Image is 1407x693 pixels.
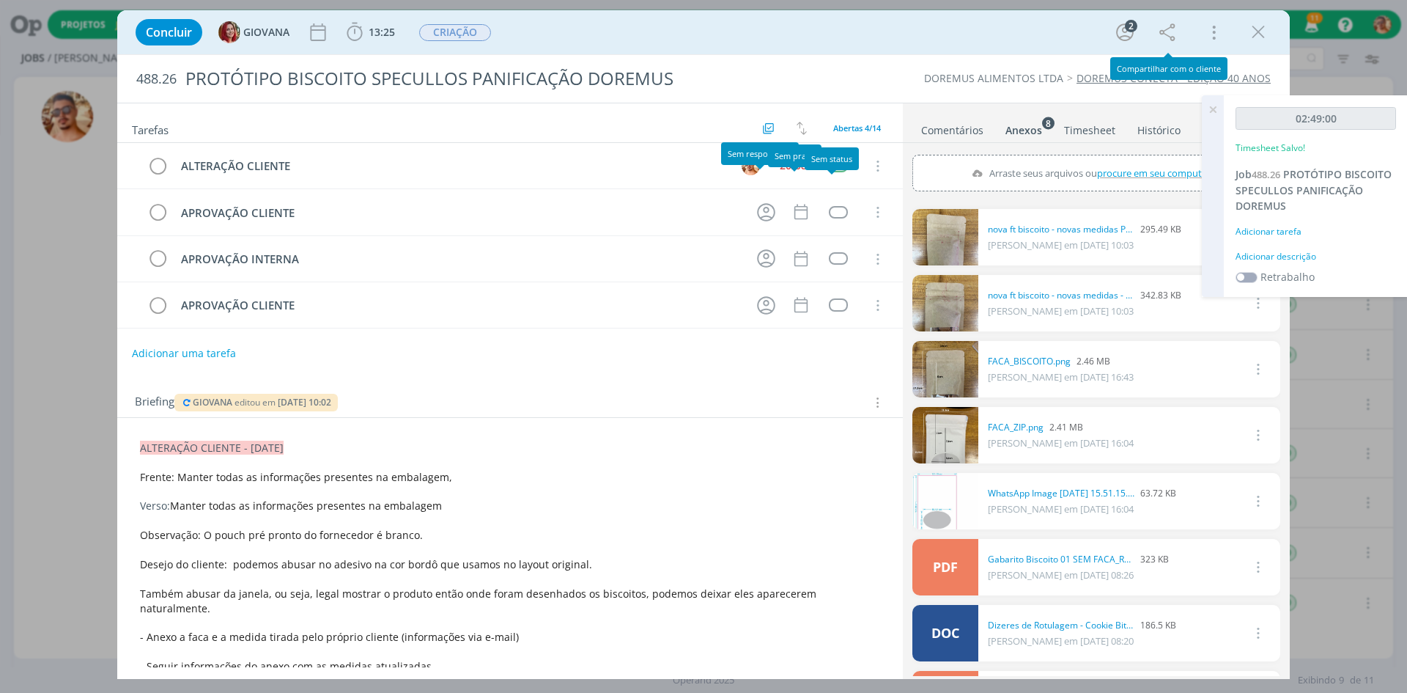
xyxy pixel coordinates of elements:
div: 2 [1125,20,1137,32]
a: DOREMUS ALIMENTOS LTDA [924,71,1063,85]
img: arrow-down-up.svg [797,122,807,135]
a: Job488.26PROTÓTIPO BISCOITO SPECULLOS PANIFICAÇÃO DOREMUS [1236,167,1392,213]
span: [PERSON_NAME] em [DATE] 16:04 [988,502,1134,516]
span: PROTÓTIPO BISCOITO SPECULLOS PANIFICAÇÃO DOREMUS [1236,167,1392,213]
div: 2.46 MB [988,355,1134,368]
div: 63.72 KB [988,487,1176,500]
span: 488.26 [136,71,177,87]
div: ALTERAÇÃO CLIENTE [174,157,728,175]
span: Manter todas as informações presentes na embalagem [170,499,442,513]
label: Arraste seus arquivos ou [965,164,1227,183]
a: FACA_ZIP.png [988,421,1044,434]
img: V [742,157,760,175]
span: 13:25 [369,25,395,39]
span: CRIAÇÃO [419,24,491,41]
span: [PERSON_NAME] em [DATE] 08:20 [988,634,1134,648]
span: editou em [234,396,276,408]
span: [PERSON_NAME] em [DATE] 10:03 [988,238,1134,252]
label: Retrabalho [1260,269,1315,285]
span: Também abusar da janela, ou seja, legal mostrar o produto então onde foram desenhados os biscoito... [140,587,819,615]
span: [PERSON_NAME] em [DATE] 08:26 [988,568,1134,582]
span: GIOVANA [243,27,289,37]
div: Sem responsável [721,142,799,165]
span: - Anexo a faca e a medida tirada pelo próprio cliente (informações via e-mail) [140,630,519,644]
div: APROVAÇÃO CLIENTE [174,296,743,315]
div: Sem status [805,147,859,170]
button: GIOVANA editou em [DATE] 10:02 [180,397,332,408]
a: Comentários [920,117,984,138]
span: [PERSON_NAME] em [DATE] 10:03 [988,304,1134,318]
div: APROVAÇÃO CLIENTE [174,204,743,222]
div: dialog [117,10,1290,679]
a: PDF [912,539,978,595]
a: Histórico [1137,117,1181,138]
div: PROTÓTIPO BISCOITO SPECULLOS PANIFICAÇÃO DOREMUS [180,61,792,97]
div: 342.83 KB [988,289,1181,302]
div: Adicionar tarefa [1236,225,1396,238]
div: Sem prazo [768,144,821,167]
span: [PERSON_NAME] em [DATE] 16:04 [988,436,1134,450]
span: Frente: Manter todas as informações presentes na embalagem, [140,470,452,484]
button: 13:25 [343,21,399,44]
div: Anexos [1005,123,1042,138]
span: procure em seu computador [1097,166,1222,180]
span: Tarefas [132,120,169,137]
button: 2 [1113,21,1137,44]
span: Briefing [135,393,174,412]
span: Desejo do cliente: podemos abusar no adesivo na cor bordô que usamos no layout original. [140,557,592,571]
a: FACA_BISCOITO.png [988,355,1071,368]
span: - Seguir informações do anexo com as medidas atualizadas. [140,659,435,673]
sup: 8 [1042,117,1055,129]
button: Adicionar uma tarefa [131,340,237,367]
button: CRIAÇÃO [418,23,492,42]
p: Verso: [140,499,880,513]
span: Concluir [146,26,192,38]
div: 2.41 MB [988,421,1134,434]
span: 488.26 [1252,168,1280,181]
div: Adicionar descrição [1236,250,1396,263]
div: 323 KB [988,553,1169,566]
a: nova ft biscoito - novas medidas - PARTE DA FRENTE.jpeg [988,289,1134,302]
img: G [218,21,240,43]
div: APROVAÇÃO INTERNA [174,250,743,268]
a: DOREMUS CONECTA - EDIÇÃO 40 ANOS [1077,71,1271,85]
button: Concluir [136,19,202,45]
span: [PERSON_NAME] em [DATE] 16:43 [988,370,1134,384]
span: GIOVANA [193,396,232,408]
span: Observação: O pouch pré pronto do fornecedor é branco. [140,528,423,542]
a: Dizeres de Rotulagem - Cookie Bits - Convenção 40 anos (2).doc [988,619,1134,632]
div: 186.5 KB [988,619,1176,632]
a: Gabarito Biscoito 01 SEM FACA_Rev. 01.pdf [988,553,1134,566]
div: 295.49 KB [988,223,1181,236]
span: Abertas 4/14 [833,122,881,133]
div: Compartilhar com o cliente [1117,64,1221,73]
button: GGIOVANA [218,21,289,43]
div: 20/08 [780,161,807,171]
span: [DATE] 10:02 [278,396,331,408]
p: Timesheet Salvo! [1236,142,1305,155]
a: nova ft biscoito - novas medidas PARTE DE TRÁS.jpeg [988,223,1134,236]
span: ALTERAÇÃO CLIENTE - [DATE] [140,441,284,455]
a: Timesheet [1063,117,1116,138]
a: WhatsApp Image [DATE] 15.51.15.jpeg [988,487,1134,500]
a: DOC [912,605,978,661]
button: V [739,155,761,177]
